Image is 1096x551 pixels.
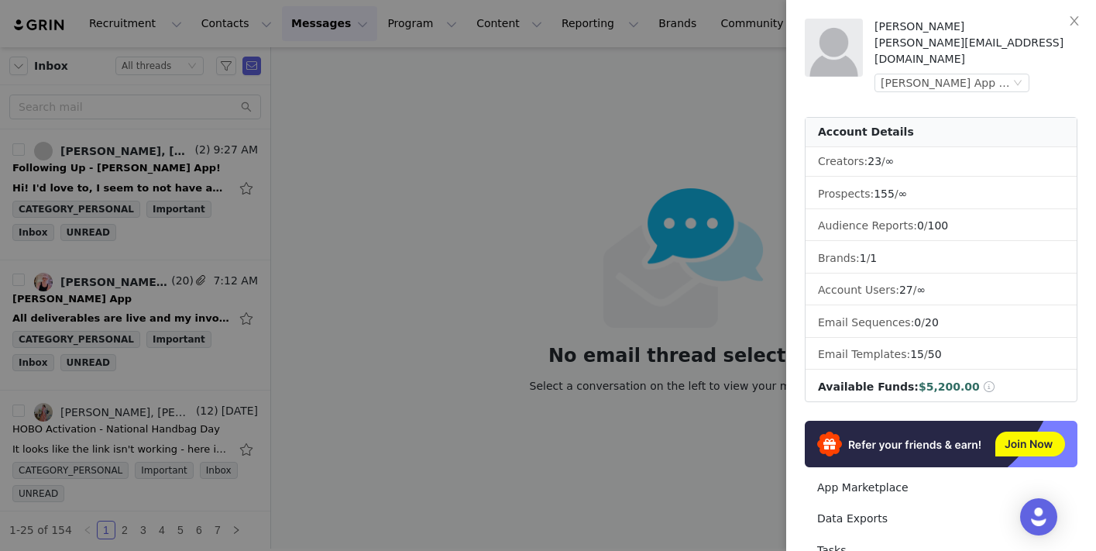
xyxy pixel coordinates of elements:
[1020,498,1057,536] div: Open Intercom Messenger
[910,348,941,360] span: /
[928,219,949,232] span: 100
[806,340,1077,370] li: Email Templates:
[806,308,1077,338] li: Email Sequences:
[899,284,926,296] span: /
[885,155,895,167] span: ∞
[860,252,878,264] span: /
[916,284,926,296] span: ∞
[874,188,907,200] span: /
[805,421,1077,467] img: Refer & Earn
[805,505,1077,533] a: Data Exports
[874,188,895,200] span: 155
[1068,15,1081,27] i: icon: close
[806,276,1077,305] li: Account Users:
[860,252,867,264] span: 1
[806,180,1077,209] li: Prospects:
[806,212,1077,241] li: Audience Reports: /
[910,348,924,360] span: 15
[870,252,877,264] span: 1
[1013,78,1022,89] i: icon: down
[925,316,939,329] span: 20
[868,155,894,167] span: /
[917,219,924,232] span: 0
[805,474,1077,502] a: App Marketplace
[868,155,881,167] span: 23
[919,381,980,393] span: $5,200.00
[874,19,1077,35] div: [PERSON_NAME]
[874,35,1077,67] div: [PERSON_NAME][EMAIL_ADDRESS][DOMAIN_NAME]
[899,284,913,296] span: 27
[805,19,863,77] img: placeholder-profile.jpg
[914,316,938,329] span: /
[806,147,1077,177] li: Creators:
[806,244,1077,274] li: Brands:
[928,348,942,360] span: 50
[818,381,919,393] span: Available Funds:
[881,74,1010,91] div: [PERSON_NAME] App (Joybyte)
[898,188,908,200] span: ∞
[914,316,921,329] span: 0
[806,118,1077,147] div: Account Details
